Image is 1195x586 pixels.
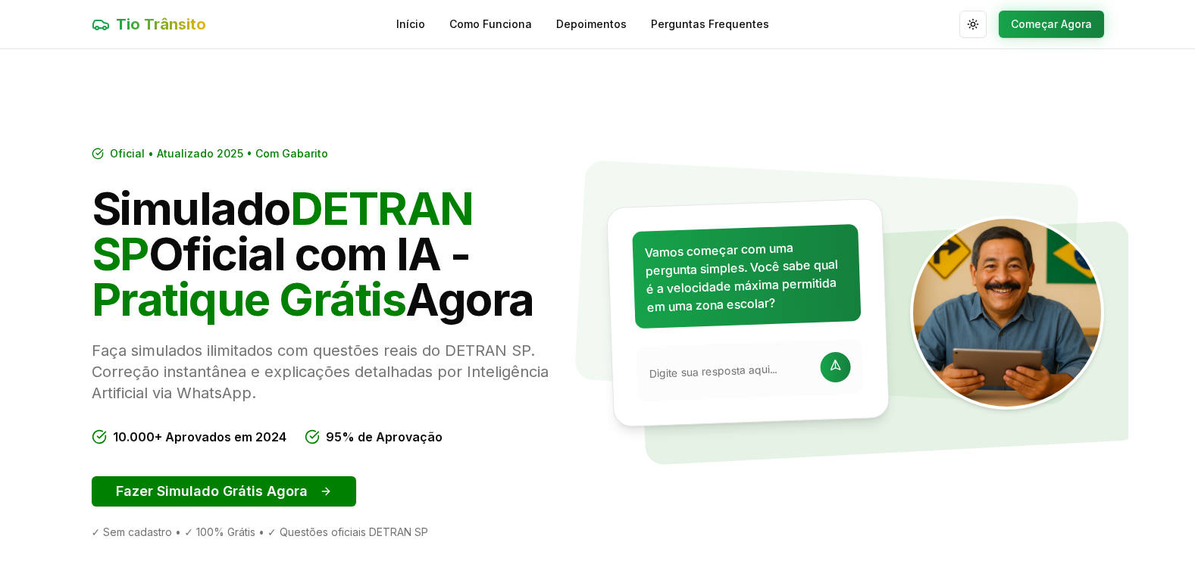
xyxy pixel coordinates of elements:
button: Começar Agora [999,11,1104,38]
span: Tio Trânsito [116,14,206,35]
p: Faça simulados ilimitados com questões reais do DETRAN SP. Correção instantânea e explicações det... [92,340,586,404]
div: ✓ Sem cadastro • ✓ 100% Grátis • ✓ Questões oficiais DETRAN SP [92,525,586,540]
input: Digite sua resposta aqui... [649,360,812,381]
p: Vamos começar com uma pergunta simples. Você sabe qual é a velocidade máxima permitida em uma zon... [644,236,848,316]
h1: Simulado Oficial com IA - Agora [92,185,586,322]
span: DETRAN SP [92,181,474,281]
button: Fazer Simulado Grátis Agora [92,476,356,507]
span: Oficial • Atualizado 2025 • Com Gabarito [110,146,328,161]
a: Como Funciona [449,17,532,32]
span: 95% de Aprovação [326,428,443,446]
a: Início [396,17,425,32]
a: Depoimentos [556,17,627,32]
a: Perguntas Frequentes [651,17,769,32]
img: Tio Trânsito [910,216,1104,410]
a: Tio Trânsito [92,14,206,35]
span: 10.000+ Aprovados em 2024 [113,428,286,446]
span: Pratique Grátis [92,272,406,326]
